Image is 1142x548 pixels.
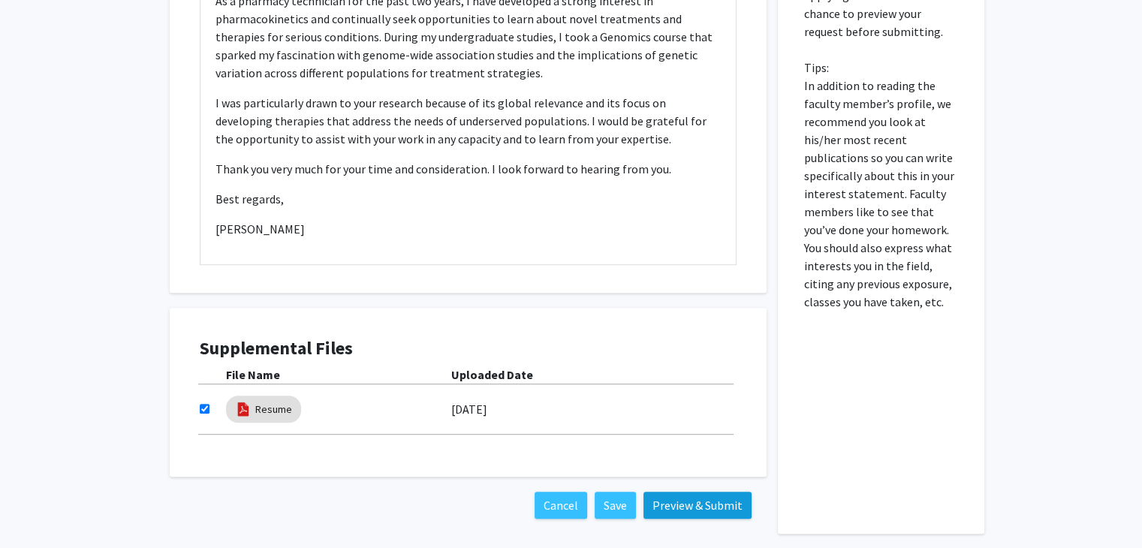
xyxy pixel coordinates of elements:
[215,160,721,178] p: Thank you very much for your time and consideration. I look forward to hearing from you.
[215,94,721,148] p: I was particularly drawn to your research because of its global relevance and its focus on develo...
[255,402,292,417] a: Resume
[451,367,533,382] b: Uploaded Date
[200,338,737,360] h4: Supplemental Files
[11,480,64,537] iframe: Chat
[215,220,721,238] p: [PERSON_NAME]
[215,190,721,208] p: Best regards,
[451,396,487,422] label: [DATE]
[535,492,587,519] button: Cancel
[235,401,252,417] img: pdf_icon.png
[226,367,280,382] b: File Name
[643,492,752,519] button: Preview & Submit
[595,492,636,519] button: Save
